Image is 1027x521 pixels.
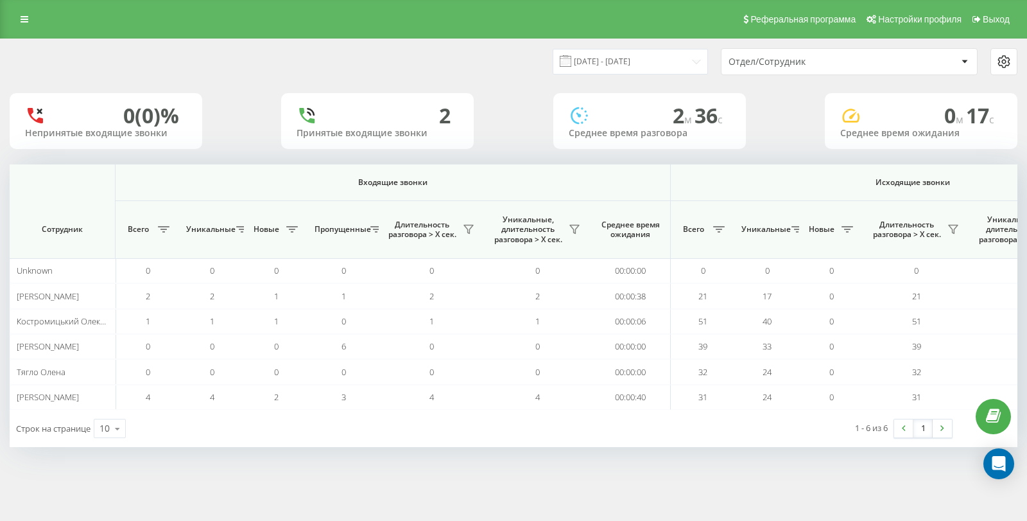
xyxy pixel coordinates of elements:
[122,224,154,234] span: Всего
[912,366,921,378] span: 32
[17,366,65,378] span: Тягло Олена
[765,265,770,276] span: 0
[701,265,705,276] span: 0
[341,265,346,276] span: 0
[429,315,434,327] span: 1
[698,290,707,302] span: 21
[146,366,150,378] span: 0
[274,315,279,327] span: 1
[274,290,279,302] span: 1
[878,14,962,24] span: Настройки профиля
[829,290,834,302] span: 0
[17,265,53,276] span: Unknown
[274,366,279,378] span: 0
[591,309,671,334] td: 00:00:06
[983,448,1014,479] div: Open Intercom Messenger
[763,315,772,327] span: 40
[210,265,214,276] span: 0
[913,419,933,437] a: 1
[591,385,671,410] td: 00:00:40
[341,340,346,352] span: 6
[829,265,834,276] span: 0
[341,391,346,403] span: 3
[146,340,150,352] span: 0
[698,391,707,403] span: 31
[341,290,346,302] span: 1
[341,315,346,327] span: 0
[535,290,540,302] span: 2
[591,258,671,283] td: 00:00:00
[695,102,723,129] span: 36
[535,340,540,352] span: 0
[855,421,888,434] div: 1 - 6 из 6
[750,14,856,24] span: Реферальная программа
[123,103,179,128] div: 0 (0)%
[17,391,79,403] span: [PERSON_NAME]
[684,112,695,127] span: м
[210,366,214,378] span: 0
[186,224,232,234] span: Уникальные
[274,340,279,352] span: 0
[829,315,834,327] span: 0
[146,391,150,403] span: 4
[944,102,966,129] span: 0
[297,128,458,139] div: Принятые входящие звонки
[718,112,723,127] span: c
[569,128,730,139] div: Среднее время разговора
[146,265,150,276] span: 0
[17,290,79,302] span: [PERSON_NAME]
[677,224,709,234] span: Всего
[956,112,966,127] span: м
[673,102,695,129] span: 2
[315,224,367,234] span: Пропущенные
[698,340,707,352] span: 39
[698,315,707,327] span: 51
[870,220,944,240] span: Длительность разговора > Х сек.
[983,14,1010,24] span: Выход
[210,315,214,327] span: 1
[17,340,79,352] span: [PERSON_NAME]
[535,315,540,327] span: 1
[840,128,1002,139] div: Среднее время ожидания
[429,340,434,352] span: 0
[591,359,671,384] td: 00:00:00
[591,334,671,359] td: 00:00:00
[914,265,919,276] span: 0
[591,283,671,308] td: 00:00:38
[763,340,772,352] span: 33
[535,366,540,378] span: 0
[99,422,110,435] div: 10
[729,57,882,67] div: Отдел/Сотрудник
[912,340,921,352] span: 39
[16,423,91,434] span: Строк на странице
[146,290,150,302] span: 2
[829,391,834,403] span: 0
[741,224,788,234] span: Уникальные
[210,340,214,352] span: 0
[912,290,921,302] span: 21
[912,391,921,403] span: 31
[429,366,434,378] span: 0
[341,366,346,378] span: 0
[274,265,279,276] span: 0
[210,391,214,403] span: 4
[829,340,834,352] span: 0
[763,391,772,403] span: 24
[429,391,434,403] span: 4
[763,366,772,378] span: 24
[535,265,540,276] span: 0
[25,128,187,139] div: Непринятые входящие звонки
[17,315,123,327] span: Костромицький Олександр
[600,220,660,240] span: Среднее время ожидания
[210,290,214,302] span: 2
[439,103,451,128] div: 2
[491,215,565,245] span: Уникальные, длительность разговора > Х сек.
[146,315,150,327] span: 1
[429,290,434,302] span: 2
[535,391,540,403] span: 4
[250,224,282,234] span: Новые
[698,366,707,378] span: 32
[274,391,279,403] span: 2
[806,224,838,234] span: Новые
[385,220,459,240] span: Длительность разговора > Х сек.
